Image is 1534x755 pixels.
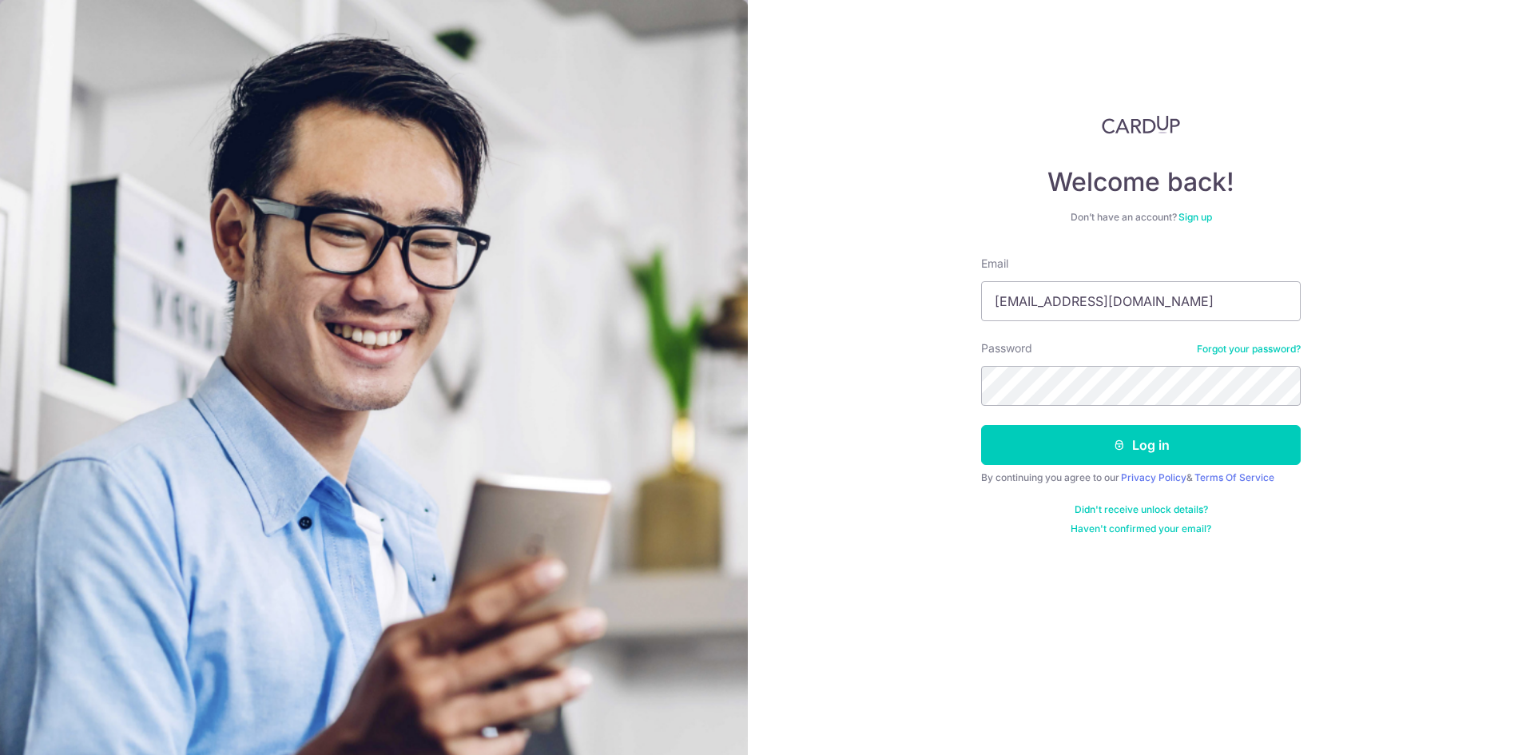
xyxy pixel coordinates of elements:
label: Email [981,256,1008,272]
input: Enter your Email [981,281,1301,321]
a: Didn't receive unlock details? [1075,503,1208,516]
a: Haven't confirmed your email? [1071,523,1211,535]
a: Sign up [1178,211,1212,223]
label: Password [981,340,1032,356]
button: Log in [981,425,1301,465]
img: CardUp Logo [1102,115,1180,134]
a: Forgot your password? [1197,343,1301,356]
h4: Welcome back! [981,166,1301,198]
a: Privacy Policy [1121,471,1186,483]
a: Terms Of Service [1194,471,1274,483]
div: Don’t have an account? [981,211,1301,224]
div: By continuing you agree to our & [981,471,1301,484]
